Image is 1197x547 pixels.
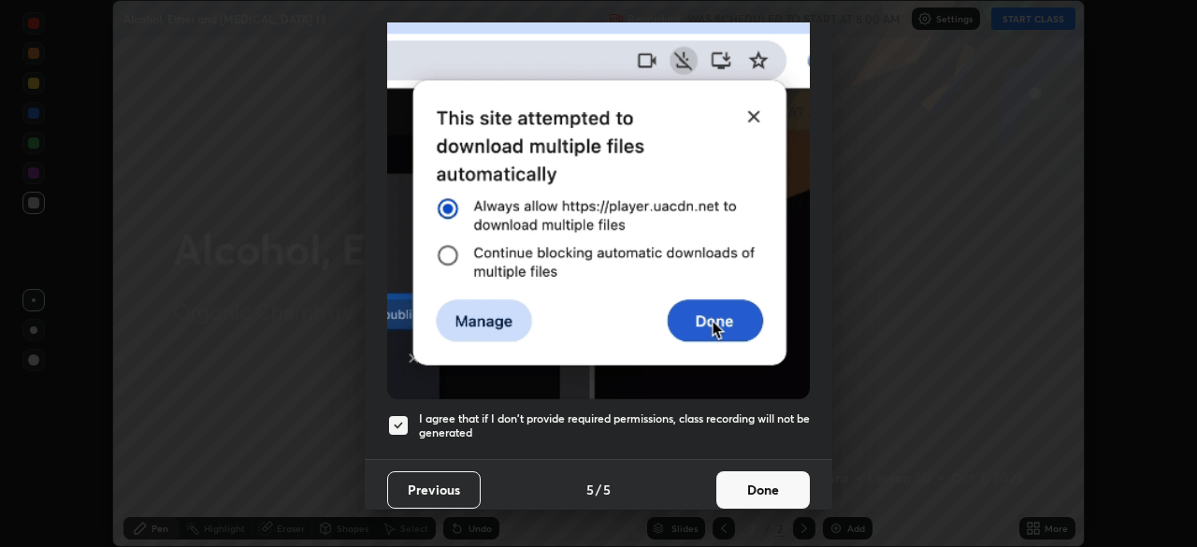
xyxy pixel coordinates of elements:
[603,480,611,499] h4: 5
[387,471,481,509] button: Previous
[596,480,601,499] h4: /
[419,411,810,440] h5: I agree that if I don't provide required permissions, class recording will not be generated
[586,480,594,499] h4: 5
[716,471,810,509] button: Done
